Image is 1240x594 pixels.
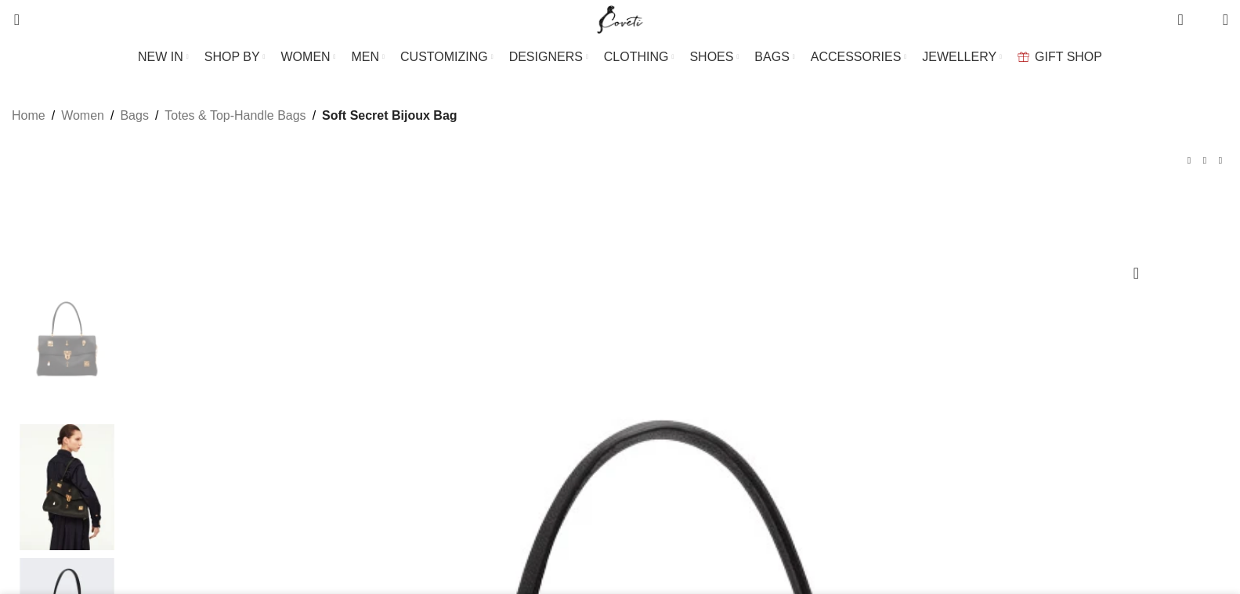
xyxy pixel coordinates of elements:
a: BAGS [754,41,794,73]
a: GIFT SHOP [1018,41,1102,73]
span: 0 [1198,16,1210,27]
span: CLOTHING [604,49,669,64]
img: Soft Secret Bijoux Bag [20,290,115,416]
img: GiftBag [1018,52,1029,62]
img: Schiaparelli bags [20,424,115,550]
a: Home [12,106,45,126]
div: My Wishlist [1195,4,1211,35]
span: WOMEN [281,49,331,64]
span: SHOES [689,49,733,64]
a: SHOP BY [204,41,266,73]
a: JEWELLERY [922,41,1002,73]
a: Women [61,106,104,126]
nav: Breadcrumb [12,106,457,126]
a: Bags [120,106,148,126]
a: Totes & Top-Handle Bags [164,106,305,126]
span: CUSTOMIZING [400,49,488,64]
span: 0 [1179,8,1191,20]
a: Search [4,4,20,35]
span: Soft Secret Bijoux Bag [322,106,457,126]
span: DESIGNERS [509,49,583,64]
div: Main navigation [4,41,1236,73]
a: Previous product [1181,153,1197,168]
a: WOMEN [281,41,336,73]
a: Site logo [594,12,646,25]
span: SHOP BY [204,49,260,64]
span: MEN [352,49,380,64]
span: JEWELLERY [922,49,996,64]
a: DESIGNERS [509,41,588,73]
a: 0 [1170,4,1191,35]
span: BAGS [754,49,789,64]
a: SHOES [689,41,739,73]
a: CUSTOMIZING [400,41,493,73]
span: NEW IN [138,49,183,64]
span: ACCESSORIES [811,49,902,64]
span: GIFT SHOP [1035,49,1102,64]
a: ACCESSORIES [811,41,907,73]
a: CLOTHING [604,41,674,73]
a: NEW IN [138,41,189,73]
a: Next product [1213,153,1228,168]
a: MEN [352,41,385,73]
